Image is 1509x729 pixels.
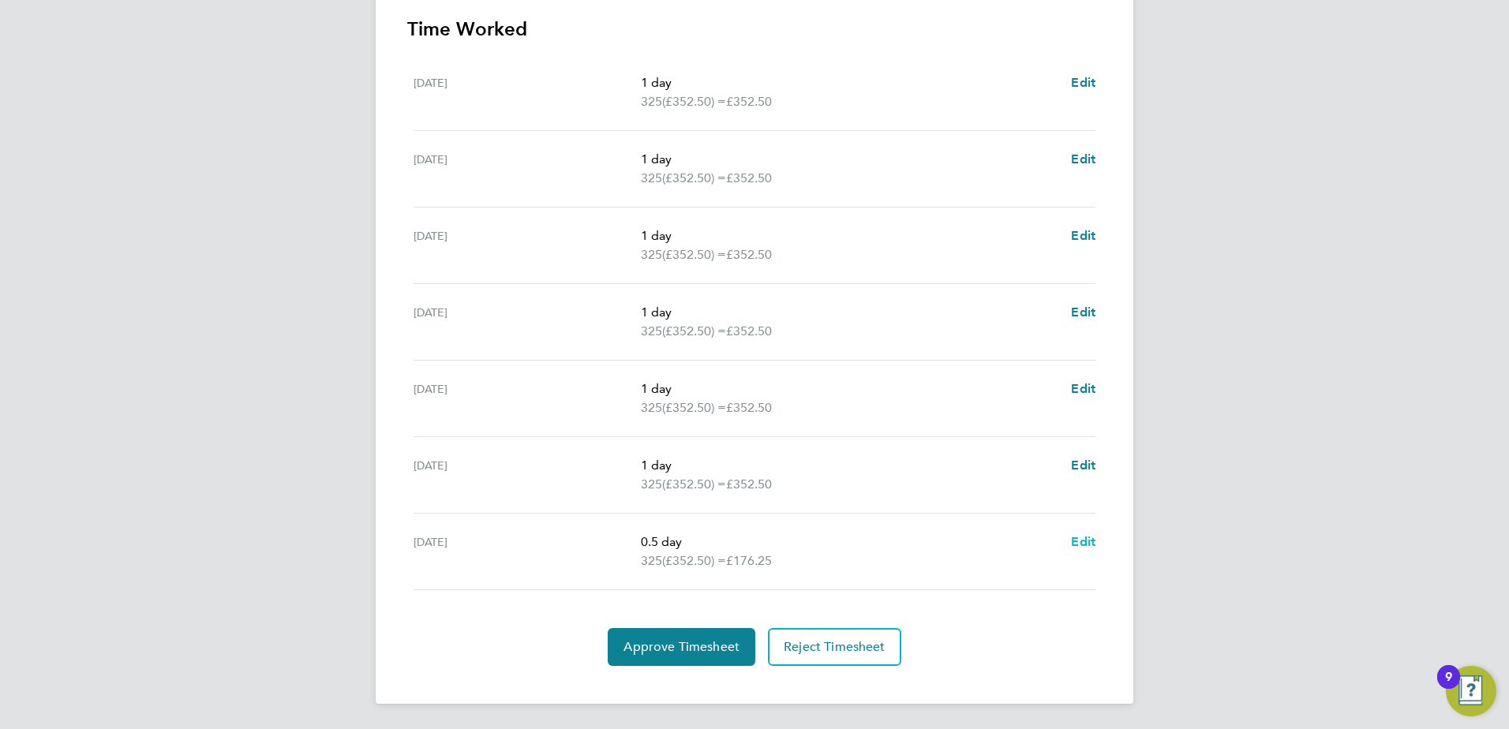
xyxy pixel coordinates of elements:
[1071,150,1095,169] a: Edit
[1071,151,1095,166] span: Edit
[407,17,1102,42] h3: Time Worked
[1071,75,1095,90] span: Edit
[641,398,662,417] span: 325
[641,92,662,111] span: 325
[1071,226,1095,245] a: Edit
[641,245,662,264] span: 325
[414,533,641,570] div: [DATE]
[414,150,641,188] div: [DATE]
[662,400,726,415] span: (£352.50) =
[662,477,726,492] span: (£352.50) =
[623,639,740,655] span: Approve Timesheet
[641,533,1058,551] p: 0.5 day
[726,94,772,109] span: £352.50
[1071,458,1095,473] span: Edit
[641,456,1058,475] p: 1 day
[662,170,726,185] span: (£352.50) =
[641,379,1058,398] p: 1 day
[641,226,1058,245] p: 1 day
[726,247,772,262] span: £352.50
[662,94,726,109] span: (£352.50) =
[1071,305,1095,320] span: Edit
[662,323,726,338] span: (£352.50) =
[641,150,1058,169] p: 1 day
[1071,456,1095,475] a: Edit
[641,475,662,494] span: 325
[726,553,772,568] span: £176.25
[1071,534,1095,549] span: Edit
[784,639,886,655] span: Reject Timesheet
[414,456,641,494] div: [DATE]
[726,323,772,338] span: £352.50
[641,169,662,188] span: 325
[641,322,662,341] span: 325
[1446,666,1496,716] button: Open Resource Center, 9 new notifications
[1071,73,1095,92] a: Edit
[768,628,901,666] button: Reject Timesheet
[1071,381,1095,396] span: Edit
[641,73,1058,92] p: 1 day
[414,379,641,417] div: [DATE]
[608,628,755,666] button: Approve Timesheet
[662,553,726,568] span: (£352.50) =
[662,247,726,262] span: (£352.50) =
[414,303,641,341] div: [DATE]
[641,303,1058,322] p: 1 day
[726,400,772,415] span: £352.50
[1071,379,1095,398] a: Edit
[726,477,772,492] span: £352.50
[1071,303,1095,322] a: Edit
[1445,677,1452,697] div: 9
[1071,533,1095,551] a: Edit
[641,551,662,570] span: 325
[1071,228,1095,243] span: Edit
[726,170,772,185] span: £352.50
[414,73,641,111] div: [DATE]
[414,226,641,264] div: [DATE]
